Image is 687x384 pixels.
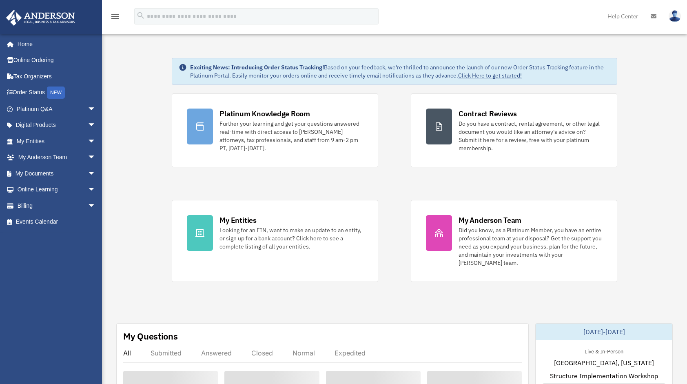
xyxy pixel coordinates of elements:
a: My Anderson Team Did you know, as a Platinum Member, you have an entire professional team at your... [411,200,617,282]
span: arrow_drop_down [88,165,104,182]
a: menu [110,14,120,21]
span: arrow_drop_down [88,101,104,118]
a: Digital Productsarrow_drop_down [6,117,108,133]
span: [GEOGRAPHIC_DATA], [US_STATE] [554,358,654,368]
div: [DATE]-[DATE] [536,324,672,340]
span: arrow_drop_down [88,198,104,214]
div: Platinum Knowledge Room [219,109,310,119]
div: Looking for an EIN, want to make an update to an entity, or sign up for a bank account? Click her... [219,226,363,251]
div: My Anderson Team [459,215,521,225]
div: Closed [251,349,273,357]
a: Online Ordering [6,52,108,69]
div: Submitted [151,349,182,357]
div: My Entities [219,215,256,225]
a: Online Learningarrow_drop_down [6,182,108,198]
img: Anderson Advisors Platinum Portal [4,10,78,26]
span: arrow_drop_down [88,117,104,134]
a: Contract Reviews Do you have a contract, rental agreement, or other legal document you would like... [411,93,617,167]
span: arrow_drop_down [88,182,104,198]
img: User Pic [669,10,681,22]
div: My Questions [123,330,178,342]
a: Home [6,36,104,52]
a: My Documentsarrow_drop_down [6,165,108,182]
div: Do you have a contract, rental agreement, or other legal document you would like an attorney's ad... [459,120,602,152]
a: Platinum Knowledge Room Further your learning and get your questions answered real-time with dire... [172,93,378,167]
div: Live & In-Person [578,346,630,355]
div: Expedited [335,349,366,357]
a: Click Here to get started! [458,72,522,79]
a: Events Calendar [6,214,108,230]
span: arrow_drop_down [88,149,104,166]
a: My Anderson Teamarrow_drop_down [6,149,108,166]
div: Further your learning and get your questions answered real-time with direct access to [PERSON_NAM... [219,120,363,152]
i: menu [110,11,120,21]
span: Structure Implementation Workshop [550,371,658,381]
div: Normal [293,349,315,357]
a: Tax Organizers [6,68,108,84]
span: arrow_drop_down [88,133,104,150]
div: Based on your feedback, we're thrilled to announce the launch of our new Order Status Tracking fe... [190,63,610,80]
a: Order StatusNEW [6,84,108,101]
div: NEW [47,87,65,99]
i: search [136,11,145,20]
div: Did you know, as a Platinum Member, you have an entire professional team at your disposal? Get th... [459,226,602,267]
a: My Entitiesarrow_drop_down [6,133,108,149]
div: All [123,349,131,357]
a: Platinum Q&Aarrow_drop_down [6,101,108,117]
strong: Exciting News: Introducing Order Status Tracking! [190,64,324,71]
div: Contract Reviews [459,109,517,119]
a: Billingarrow_drop_down [6,198,108,214]
a: My Entities Looking for an EIN, want to make an update to an entity, or sign up for a bank accoun... [172,200,378,282]
div: Answered [201,349,232,357]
